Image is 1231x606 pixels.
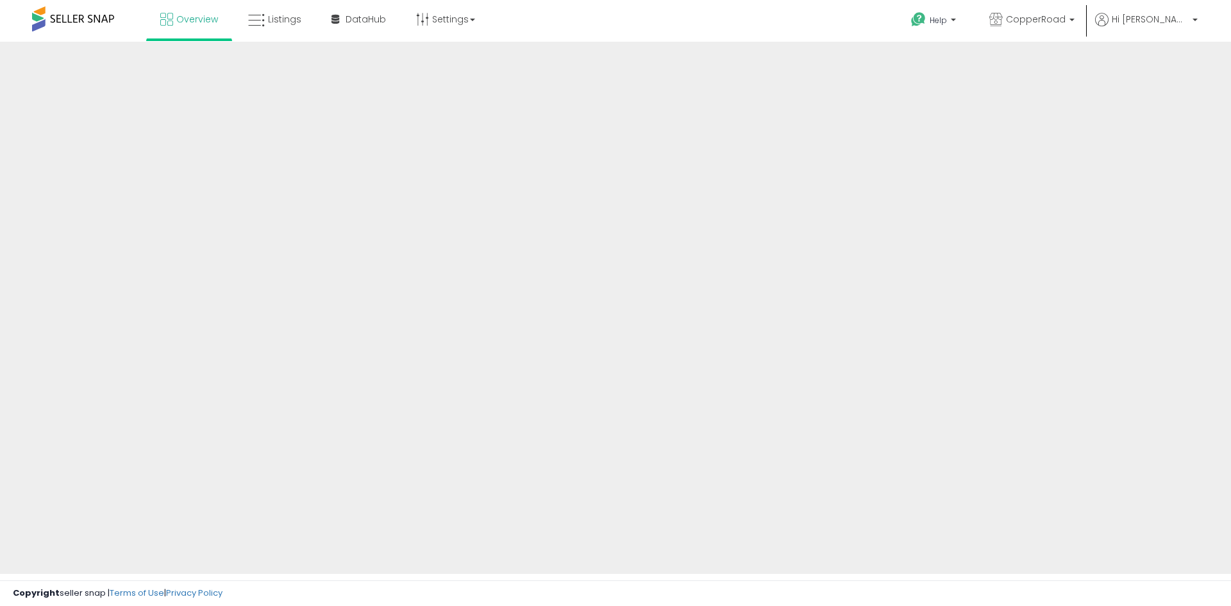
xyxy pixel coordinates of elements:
[176,13,218,26] span: Overview
[346,13,386,26] span: DataHub
[268,13,301,26] span: Listings
[930,15,947,26] span: Help
[1095,13,1198,42] a: Hi [PERSON_NAME]
[910,12,926,28] i: Get Help
[1112,13,1189,26] span: Hi [PERSON_NAME]
[1006,13,1066,26] span: CopperRoad
[901,2,969,42] a: Help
